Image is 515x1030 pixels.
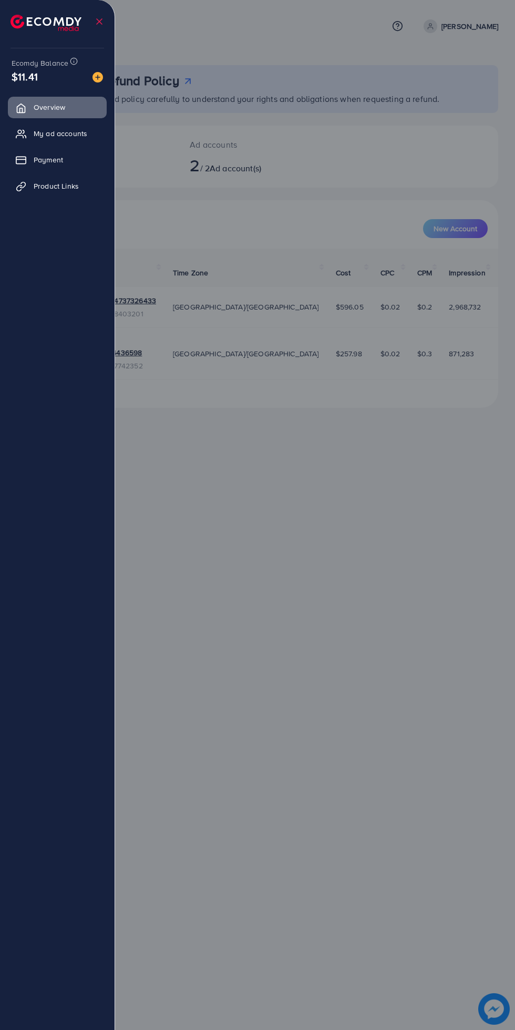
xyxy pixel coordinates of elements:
span: Ecomdy Balance [12,58,68,68]
span: Product Links [34,181,79,191]
a: Payment [8,149,107,170]
span: My ad accounts [34,128,87,139]
a: Overview [8,97,107,118]
img: image [92,72,103,83]
span: Payment [34,154,63,165]
a: My ad accounts [8,123,107,144]
span: Overview [34,102,65,112]
a: Product Links [8,176,107,197]
span: $11.41 [12,69,38,84]
img: logo [11,15,81,31]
